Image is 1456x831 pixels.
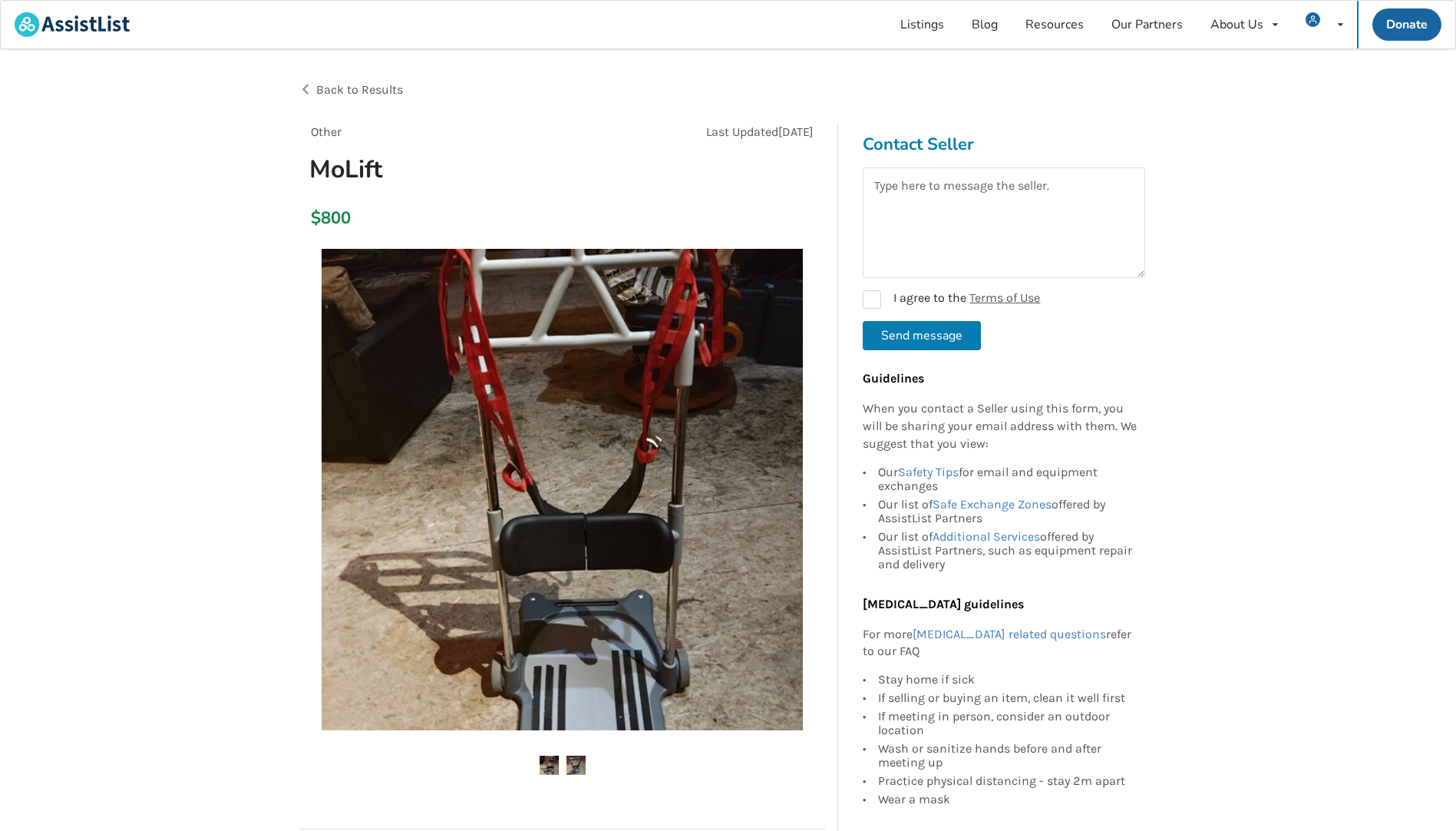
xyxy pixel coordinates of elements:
div: If selling or buying an item, clean it well first [878,689,1137,707]
span: Back to Results [316,82,403,97]
b: Guidelines [863,371,924,386]
a: Our Partners [1098,1,1197,48]
a: Resources [1012,1,1098,48]
div: If meeting in person, consider an outdoor location [878,707,1137,740]
a: Donate [1372,8,1441,41]
div: Our for email and equipment exchanges [878,465,1137,495]
span: [DATE] [778,124,814,139]
a: Terms of Use [969,290,1040,305]
div: Our list of offered by AssistList Partners [878,495,1137,528]
span: Other [311,124,342,139]
img: molift-mechanical floor lift-transfer aids-other-assistlist-listing [566,756,586,775]
div: Practice physical distancing - stay 2m apart [878,772,1137,790]
h3: Contact Seller [863,134,1145,155]
a: [MEDICAL_DATA] related questions [913,627,1106,641]
img: molift-mechanical floor lift-transfer aids-other-assistlist-listing [540,756,559,775]
a: Additional Services [933,529,1040,544]
div: Our list of offered by AssistList Partners, such as equipment repair and delivery [878,528,1137,571]
div: $800 [311,207,319,229]
button: Send message [863,321,981,350]
a: Safe Exchange Zones [933,497,1052,512]
img: molift-mechanical floor lift-transfer aids-other-assistlist-listing [322,249,803,730]
img: assistlist-logo [15,12,130,37]
label: I agree to the [863,290,1040,309]
div: About Us [1210,18,1263,31]
b: [MEDICAL_DATA] guidelines [863,597,1024,611]
h1: MoLift [297,154,660,185]
div: Wash or sanitize hands before and after meeting up [878,740,1137,772]
p: When you contact a Seller using this form, you will be sharing your email address with them. We s... [863,400,1137,453]
div: Stay home if sick [878,673,1137,689]
p: For more refer to our FAQ [863,626,1137,661]
div: Wear a mask [878,790,1137,806]
a: Listings [886,1,958,48]
a: Safety Tips [898,465,959,479]
a: Blog [958,1,1012,48]
span: Last Updated [706,124,778,139]
img: user icon [1306,12,1320,27]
